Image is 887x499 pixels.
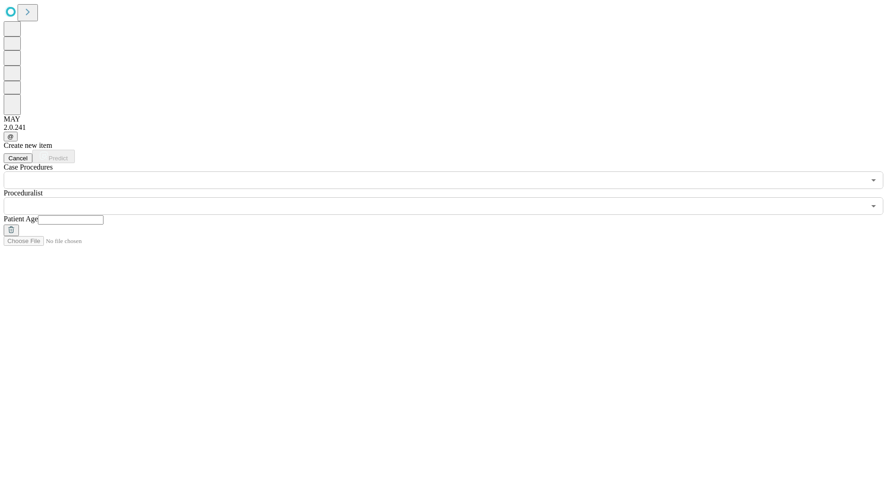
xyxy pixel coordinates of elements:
[4,123,883,132] div: 2.0.241
[4,115,883,123] div: MAY
[867,174,880,187] button: Open
[32,150,75,163] button: Predict
[7,133,14,140] span: @
[4,215,38,223] span: Patient Age
[4,132,18,141] button: @
[4,141,52,149] span: Create new item
[4,153,32,163] button: Cancel
[867,200,880,213] button: Open
[49,155,67,162] span: Predict
[4,189,43,197] span: Proceduralist
[8,155,28,162] span: Cancel
[4,163,53,171] span: Scheduled Procedure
